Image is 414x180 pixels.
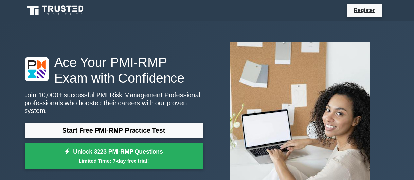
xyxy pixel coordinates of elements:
a: Register [350,6,379,14]
a: Start Free PMI-RMP Practice Test [25,123,203,138]
h1: Ace Your PMI-RMP Exam with Confidence [25,55,203,86]
p: Join 10,000+ successful PMI Risk Management Professional professionals who boosted their careers ... [25,91,203,115]
small: Limited Time: 7-day free trial! [33,157,195,165]
a: Unlock 3223 PMI-RMP QuestionsLimited Time: 7-day free trial! [25,143,203,169]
